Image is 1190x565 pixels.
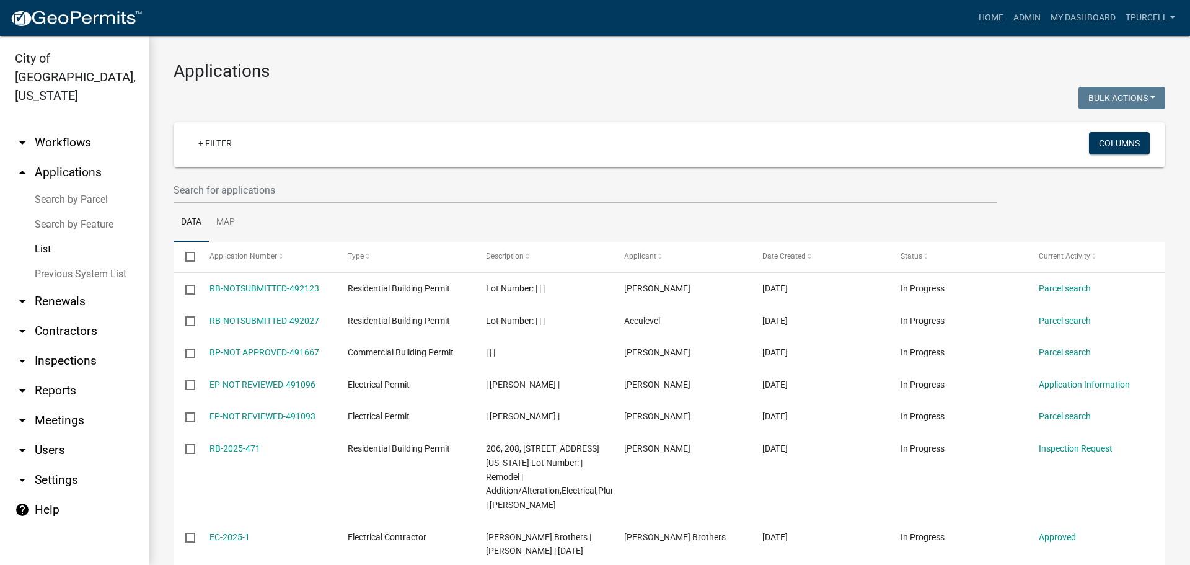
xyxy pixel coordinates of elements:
[1008,6,1046,30] a: Admin
[624,532,726,542] span: Peterman Brothers
[624,380,690,389] span: Susan Howell
[15,383,30,398] i: arrow_drop_down
[624,283,690,293] span: Michelle Gaylord
[174,177,997,203] input: Search for applications
[474,242,612,272] datatable-header-cell: Description
[624,347,690,357] span: Julian King
[751,242,889,272] datatable-header-cell: Date Created
[901,443,945,453] span: In Progress
[348,380,410,389] span: Electrical Permit
[188,132,242,154] a: + Filter
[624,443,690,453] span: Tyson Webber
[762,411,788,421] span: 10/10/2025
[174,203,209,242] a: Data
[348,316,450,326] span: Residential Building Permit
[209,380,315,389] a: EP-NOT REVIEWED-491096
[15,354,30,368] i: arrow_drop_down
[1039,252,1090,260] span: Current Activity
[1121,6,1180,30] a: Tpurcell
[624,252,656,260] span: Applicant
[209,532,250,542] a: EC-2025-1
[1039,443,1113,453] a: Inspection Request
[1039,316,1091,326] a: Parcel search
[486,316,545,326] span: Lot Number: | | |
[901,532,945,542] span: In Progress
[762,380,788,389] span: 10/10/2025
[889,242,1027,272] datatable-header-cell: Status
[1078,87,1165,109] button: Bulk Actions
[486,283,545,293] span: Lot Number: | | |
[762,347,788,357] span: 10/13/2025
[901,252,922,260] span: Status
[1046,6,1121,30] a: My Dashboard
[209,283,319,293] a: RB-NOTSUBMITTED-492123
[209,252,277,260] span: Application Number
[901,380,945,389] span: In Progress
[209,316,319,326] a: RB-NOTSUBMITTED-492027
[335,242,474,272] datatable-header-cell: Type
[15,502,30,517] i: help
[348,283,450,293] span: Residential Building Permit
[1089,132,1150,154] button: Columns
[762,316,788,326] span: 10/13/2025
[15,294,30,309] i: arrow_drop_down
[174,242,197,272] datatable-header-cell: Select
[486,347,495,357] span: | | |
[762,443,788,453] span: 10/10/2025
[1027,242,1165,272] datatable-header-cell: Current Activity
[762,532,788,542] span: 10/10/2025
[901,347,945,357] span: In Progress
[174,61,1165,82] h3: Applications
[348,411,410,421] span: Electrical Permit
[486,411,560,421] span: | Susan Howell |
[1039,380,1130,389] a: Application Information
[901,283,945,293] span: In Progress
[15,324,30,339] i: arrow_drop_down
[348,252,364,260] span: Type
[348,443,450,453] span: Residential Building Permit
[901,411,945,421] span: In Progress
[348,532,426,542] span: Electrical Contractor
[901,316,945,326] span: In Progress
[1039,411,1091,421] a: Parcel search
[486,380,560,389] span: | Susan Howell |
[197,242,335,272] datatable-header-cell: Application Number
[1039,532,1076,542] a: Approved
[974,6,1008,30] a: Home
[762,252,806,260] span: Date Created
[209,203,242,242] a: Map
[762,283,788,293] span: 10/14/2025
[624,411,690,421] span: Susan Howell
[15,165,30,180] i: arrow_drop_up
[15,413,30,428] i: arrow_drop_down
[209,411,315,421] a: EP-NOT REVIEWED-491093
[1039,347,1091,357] a: Parcel search
[486,443,681,510] span: 206, 208, 210, 212 Halcyon Rd Charlestown Indiana 47111 Lot Number: | Remodel | Addition/Alterati...
[348,347,454,357] span: Commercial Building Permit
[612,242,751,272] datatable-header-cell: Applicant
[15,135,30,150] i: arrow_drop_down
[15,473,30,487] i: arrow_drop_down
[486,252,524,260] span: Description
[209,443,260,453] a: RB-2025-471
[486,532,591,556] span: Peterman Brothers | Brian Mears | 01/01/2026
[624,316,660,326] span: Acculevel
[15,443,30,458] i: arrow_drop_down
[209,347,319,357] a: BP-NOT APPROVED-491667
[1039,283,1091,293] a: Parcel search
